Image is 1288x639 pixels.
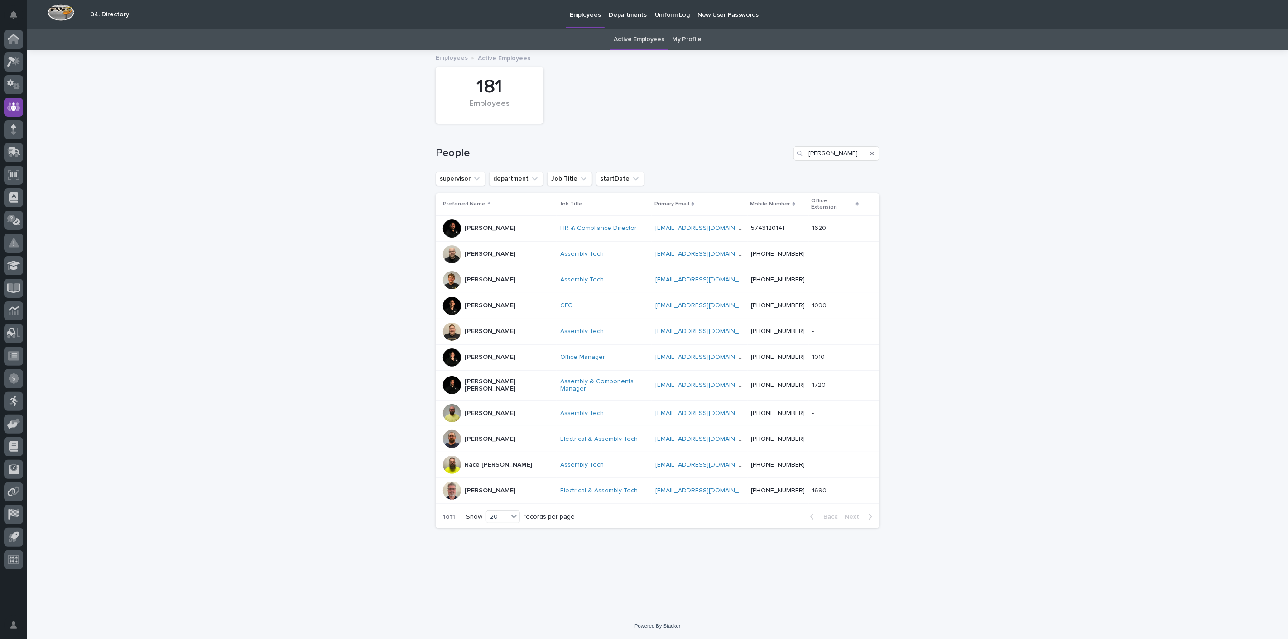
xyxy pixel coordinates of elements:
a: [EMAIL_ADDRESS][DOMAIN_NAME] [655,354,758,360]
a: Electrical & Assembly Tech [560,487,638,495]
a: My Profile [673,29,702,50]
div: 20 [486,512,508,522]
tr: [PERSON_NAME]Assembly Tech [EMAIL_ADDRESS][DOMAIN_NAME] [PHONE_NUMBER]-- [436,267,879,293]
a: [PHONE_NUMBER] [751,382,805,388]
a: [PHONE_NUMBER] [751,302,805,309]
a: [EMAIL_ADDRESS][DOMAIN_NAME] [655,487,758,494]
a: Assembly Tech [560,461,604,469]
p: - [812,459,816,469]
p: [PERSON_NAME] [465,302,515,310]
p: [PERSON_NAME] [PERSON_NAME] [465,378,553,393]
a: Electrical & Assembly Tech [560,435,638,443]
a: [EMAIL_ADDRESS][DOMAIN_NAME] [655,225,758,231]
a: [PHONE_NUMBER] [751,487,805,494]
tr: [PERSON_NAME]Electrical & Assembly Tech [EMAIL_ADDRESS][DOMAIN_NAME] [PHONE_NUMBER]-- [436,426,879,452]
a: [EMAIL_ADDRESS][DOMAIN_NAME] [655,277,758,283]
p: records per page [524,513,575,521]
span: Back [818,514,837,520]
h2: 04. Directory [90,11,129,19]
span: Next [845,514,865,520]
tr: [PERSON_NAME]Assembly Tech [EMAIL_ADDRESS][DOMAIN_NAME] [PHONE_NUMBER]-- [436,241,879,267]
p: 1690 [812,485,829,495]
h1: People [436,147,790,160]
p: Job Title [559,199,582,209]
a: Office Manager [560,353,605,361]
a: Assembly Tech [560,410,604,417]
tr: [PERSON_NAME]Assembly Tech [EMAIL_ADDRESS][DOMAIN_NAME] [PHONE_NUMBER]-- [436,319,879,344]
a: [PHONE_NUMBER] [751,462,805,468]
p: Mobile Number [750,199,790,209]
a: Assembly Tech [560,328,604,335]
button: startDate [596,172,644,186]
a: [PHONE_NUMBER] [751,328,805,334]
p: [PERSON_NAME] [465,276,515,284]
tr: [PERSON_NAME]CFO [EMAIL_ADDRESS][DOMAIN_NAME] [PHONE_NUMBER]10901090 [436,293,879,319]
tr: Race [PERSON_NAME]Assembly Tech [EMAIL_ADDRESS][DOMAIN_NAME] [PHONE_NUMBER]-- [436,452,879,478]
a: 5743120141 [751,225,785,231]
button: Next [841,513,879,521]
p: Office Extension [812,196,854,213]
a: [EMAIL_ADDRESS][DOMAIN_NAME] [655,436,758,442]
a: [EMAIL_ADDRESS][DOMAIN_NAME] [655,251,758,257]
tr: [PERSON_NAME] [PERSON_NAME]Assembly & Components Manager [EMAIL_ADDRESS][DOMAIN_NAME] [PHONE_NUMB... [436,370,879,401]
input: Search [793,146,879,161]
a: Active Employees [614,29,664,50]
button: Notifications [4,5,23,24]
p: Race [PERSON_NAME] [465,461,532,469]
div: Employees [451,99,528,118]
p: Active Employees [478,52,530,62]
a: [EMAIL_ADDRESS][DOMAIN_NAME] [655,462,758,468]
p: 1010 [812,352,827,361]
p: - [812,434,816,443]
a: Assembly Tech [560,276,604,284]
a: [EMAIL_ADDRESS][DOMAIN_NAME] [655,328,758,334]
tr: [PERSON_NAME]HR & Compliance Director [EMAIL_ADDRESS][DOMAIN_NAME] 574312014116201620 [436,215,879,241]
a: [PHONE_NUMBER] [751,277,805,283]
p: [PERSON_NAME] [465,435,515,443]
p: [PERSON_NAME] [465,353,515,361]
button: Job Title [547,172,592,186]
button: supervisor [436,172,485,186]
tr: [PERSON_NAME]Assembly Tech [EMAIL_ADDRESS][DOMAIN_NAME] [PHONE_NUMBER]-- [436,401,879,426]
img: Workspace Logo [48,4,74,21]
p: 1720 [812,380,828,389]
p: [PERSON_NAME] [465,250,515,258]
button: department [489,172,543,186]
a: [PHONE_NUMBER] [751,251,805,257]
p: Show [466,513,482,521]
a: Assembly Tech [560,250,604,258]
p: Preferred Name [443,199,485,209]
p: [PERSON_NAME] [465,487,515,495]
a: HR & Compliance Director [560,224,637,232]
p: 1090 [812,300,829,310]
div: 181 [451,76,528,98]
p: [PERSON_NAME] [465,410,515,417]
p: - [812,274,816,284]
a: Assembly & Components Manager [560,378,648,393]
div: Notifications [11,11,23,25]
a: [EMAIL_ADDRESS][DOMAIN_NAME] [655,382,758,388]
p: 1 of 1 [436,506,462,528]
a: CFO [560,302,573,310]
p: - [812,408,816,417]
p: 1620 [812,223,828,232]
a: [PHONE_NUMBER] [751,354,805,360]
a: Employees [436,52,468,62]
a: [PHONE_NUMBER] [751,410,805,416]
a: [PHONE_NUMBER] [751,436,805,442]
button: Back [803,513,841,521]
p: Primary Email [654,199,689,209]
tr: [PERSON_NAME]Office Manager [EMAIL_ADDRESS][DOMAIN_NAME] [PHONE_NUMBER]10101010 [436,344,879,370]
a: Powered By Stacker [634,623,680,629]
tr: [PERSON_NAME]Electrical & Assembly Tech [EMAIL_ADDRESS][DOMAIN_NAME] [PHONE_NUMBER]16901690 [436,478,879,504]
p: [PERSON_NAME] [465,224,515,232]
p: - [812,248,816,258]
a: [EMAIL_ADDRESS][DOMAIN_NAME] [655,302,758,309]
p: - [812,326,816,335]
a: [EMAIL_ADDRESS][DOMAIN_NAME] [655,410,758,416]
p: [PERSON_NAME] [465,328,515,335]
